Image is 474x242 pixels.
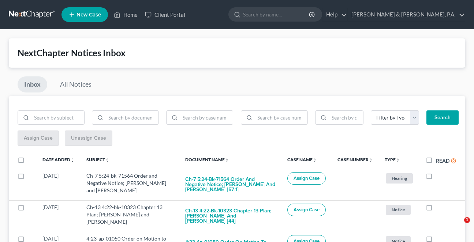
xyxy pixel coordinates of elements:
[369,158,373,162] i: unfold_more
[70,158,75,162] i: unfold_more
[386,173,413,183] span: Hearing
[185,204,276,228] button: Ch-13 4:22-bk-10323 Chapter 13 Plan; [PERSON_NAME] and [PERSON_NAME] [44]
[386,205,411,215] span: Notice
[287,204,326,216] button: Assign Case
[37,200,81,232] td: [DATE]
[385,157,400,162] a: Typeunfold_more
[313,158,317,162] i: unfold_more
[185,157,229,162] a: Document Nameunfold_more
[86,157,109,162] a: Subjectunfold_more
[110,8,141,21] a: Home
[185,172,276,197] button: Ch-7 5:24-bk-71564 Order and Negative Notice; [PERSON_NAME] and [PERSON_NAME] [57-1]
[255,111,307,125] input: Search by case number
[287,172,326,185] button: Assign Case
[53,76,98,92] a: All Notices
[426,110,459,125] button: Search
[294,175,320,181] span: Assign Case
[105,158,109,162] i: unfold_more
[385,172,414,184] a: Hearing
[396,158,400,162] i: unfold_more
[18,76,47,92] a: Inbox
[449,217,467,235] iframe: Intercom live chat
[42,157,75,162] a: Date Addedunfold_more
[31,111,84,125] input: Search by subject
[76,12,101,18] span: New Case
[18,47,456,59] div: NextChapter Notices Inbox
[287,157,317,162] a: Case Nameunfold_more
[464,217,470,223] span: 1
[436,157,449,165] label: Read
[37,169,81,200] td: [DATE]
[141,8,189,21] a: Client Portal
[81,169,179,200] td: Ch-7 5:24-bk-71564 Order and Negative Notice; [PERSON_NAME] and [PERSON_NAME]
[106,111,158,125] input: Search by document name
[329,111,363,125] input: Search by date
[225,158,229,162] i: unfold_more
[337,157,373,162] a: Case Numberunfold_more
[385,204,414,216] a: Notice
[294,207,320,213] span: Assign Case
[322,8,347,21] a: Help
[243,8,310,21] input: Search by name...
[348,8,465,21] a: [PERSON_NAME] & [PERSON_NAME], P.A.
[81,200,179,232] td: Ch-13 4:22-bk-10323 Chapter 13 Plan; [PERSON_NAME] and [PERSON_NAME]
[180,111,233,125] input: Search by case name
